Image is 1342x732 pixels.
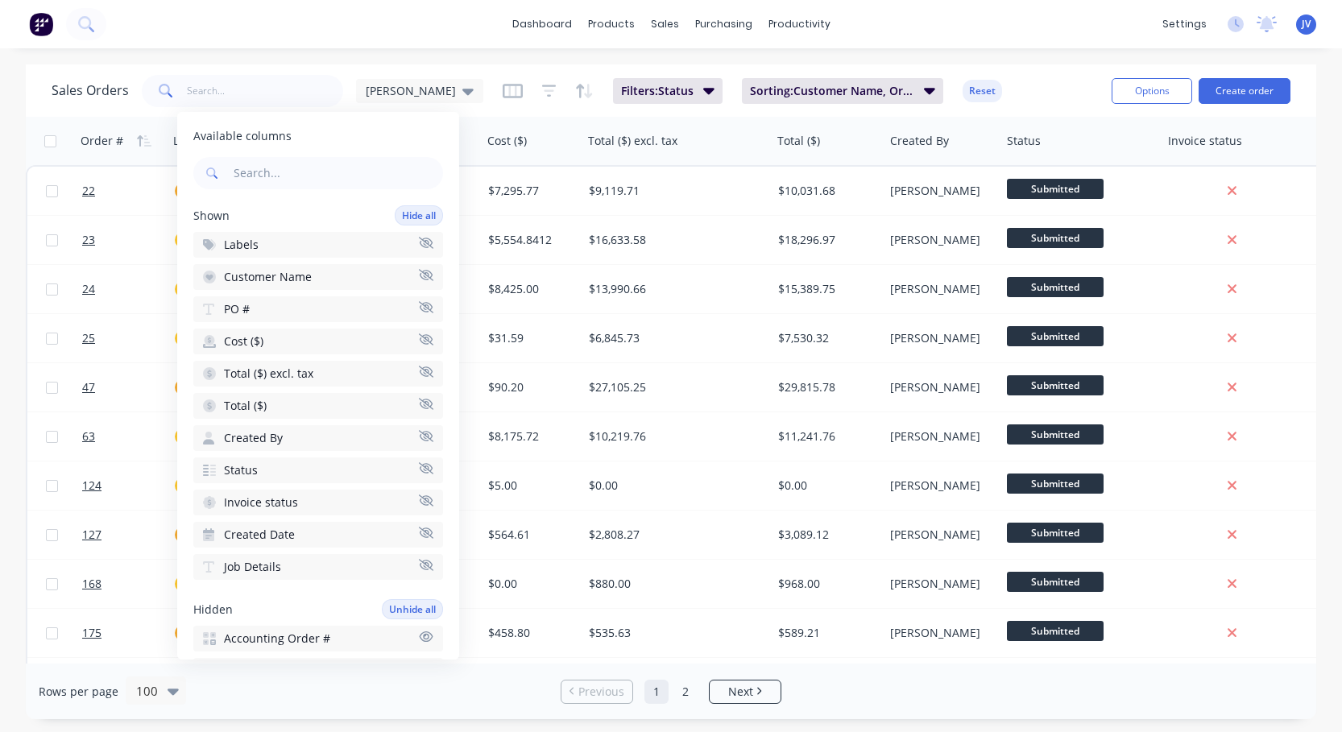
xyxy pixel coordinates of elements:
span: Submitted [1007,474,1104,494]
span: 175 [82,625,101,641]
span: 22 [82,183,95,199]
span: Filters: Status [621,83,694,99]
a: 127 [82,511,175,559]
div: Cost ($) [487,133,527,149]
button: Total ($) [193,393,443,419]
button: Reset [963,80,1002,102]
a: 168 [82,560,175,608]
div: $11,241.76 [778,428,872,445]
button: Status [193,457,443,483]
div: $5.00 [488,478,572,494]
span: 124 [82,478,101,494]
button: NM250067 [175,576,238,592]
input: Search... [230,157,443,189]
div: $0.00 [488,576,572,592]
div: Order # [81,133,123,149]
span: Hidden [193,602,233,618]
a: 175 [82,609,175,657]
span: Created By [224,430,283,446]
div: productivity [760,12,839,36]
a: 124 [82,461,175,510]
button: Notes [193,658,443,684]
button: Options [1112,78,1192,104]
button: NM250066 [175,527,238,543]
button: NM250068 [175,625,238,641]
a: Page 2 [673,680,698,704]
button: PO # [193,296,443,322]
div: [PERSON_NAME] [890,232,989,248]
span: 127 [82,527,101,543]
span: Sorting: Customer Name, Order # [750,83,914,99]
button: Filters:Status [613,78,723,104]
span: Shown [193,208,230,224]
div: $535.63 [589,625,756,641]
a: Page 1 is your current page [644,680,669,704]
span: Job Details [224,559,281,575]
button: Total ($) excl. tax [193,361,443,387]
div: [PERSON_NAME] [890,478,989,494]
a: Next page [710,684,781,700]
span: Accounting Order # [224,631,330,647]
a: 23 [82,216,175,264]
div: $16,633.58 [589,232,756,248]
div: $5,554.8412 [488,232,572,248]
span: 63 [82,428,95,445]
div: $0.00 [778,478,872,494]
button: Created Date [193,522,443,548]
button: NM250057 [175,183,238,199]
span: Invoice status [224,494,298,511]
button: Cost ($) [193,329,443,354]
a: 181 [82,658,175,706]
div: sales [643,12,687,36]
button: NM250062 [175,428,238,445]
button: Accounting Order # [193,626,443,651]
a: 63 [82,412,175,461]
div: $10,031.68 [778,183,872,199]
button: Customer Name [193,264,443,290]
div: $31.59 [488,330,572,346]
span: Submitted [1007,179,1104,199]
div: [PERSON_NAME] [890,330,989,346]
div: $8,175.72 [488,428,572,445]
div: $9,119.71 [589,183,756,199]
div: products [580,12,643,36]
button: NM250061 [175,379,238,395]
span: Next [728,684,753,700]
a: 47 [82,363,175,411]
button: NM250058 [175,232,238,248]
div: $589.21 [778,625,872,641]
div: $564.61 [488,527,572,543]
button: Invoice status [193,490,443,515]
span: 47 [82,379,95,395]
button: Create order [1199,78,1290,104]
div: Invoice status [1168,133,1242,149]
span: 23 [82,232,95,248]
a: dashboard [504,12,580,36]
span: Cost ($) [224,333,263,349]
div: $7,295.77 [488,183,572,199]
a: 25 [82,314,175,362]
span: Total ($) excl. tax [224,366,313,382]
div: $13,990.66 [589,281,756,297]
span: Submitted [1007,621,1104,641]
a: 24 [82,265,175,313]
span: Total ($) [224,398,267,414]
span: Submitted [1007,424,1104,445]
span: Available columns [193,128,443,144]
span: 25 [82,330,95,346]
div: purchasing [687,12,760,36]
button: Hide all [395,205,443,225]
img: Factory [29,12,53,36]
span: 168 [82,576,101,592]
span: Submitted [1007,523,1104,543]
span: Labels [224,237,259,253]
span: Customer Name [224,269,312,285]
div: $3,089.12 [778,527,872,543]
button: Created By [193,425,443,451]
div: [PERSON_NAME] [890,183,989,199]
div: [PERSON_NAME] [890,625,989,641]
ul: Pagination [554,680,788,704]
span: Submitted [1007,277,1104,297]
span: Created Date [224,527,295,543]
span: Submitted [1007,572,1104,592]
